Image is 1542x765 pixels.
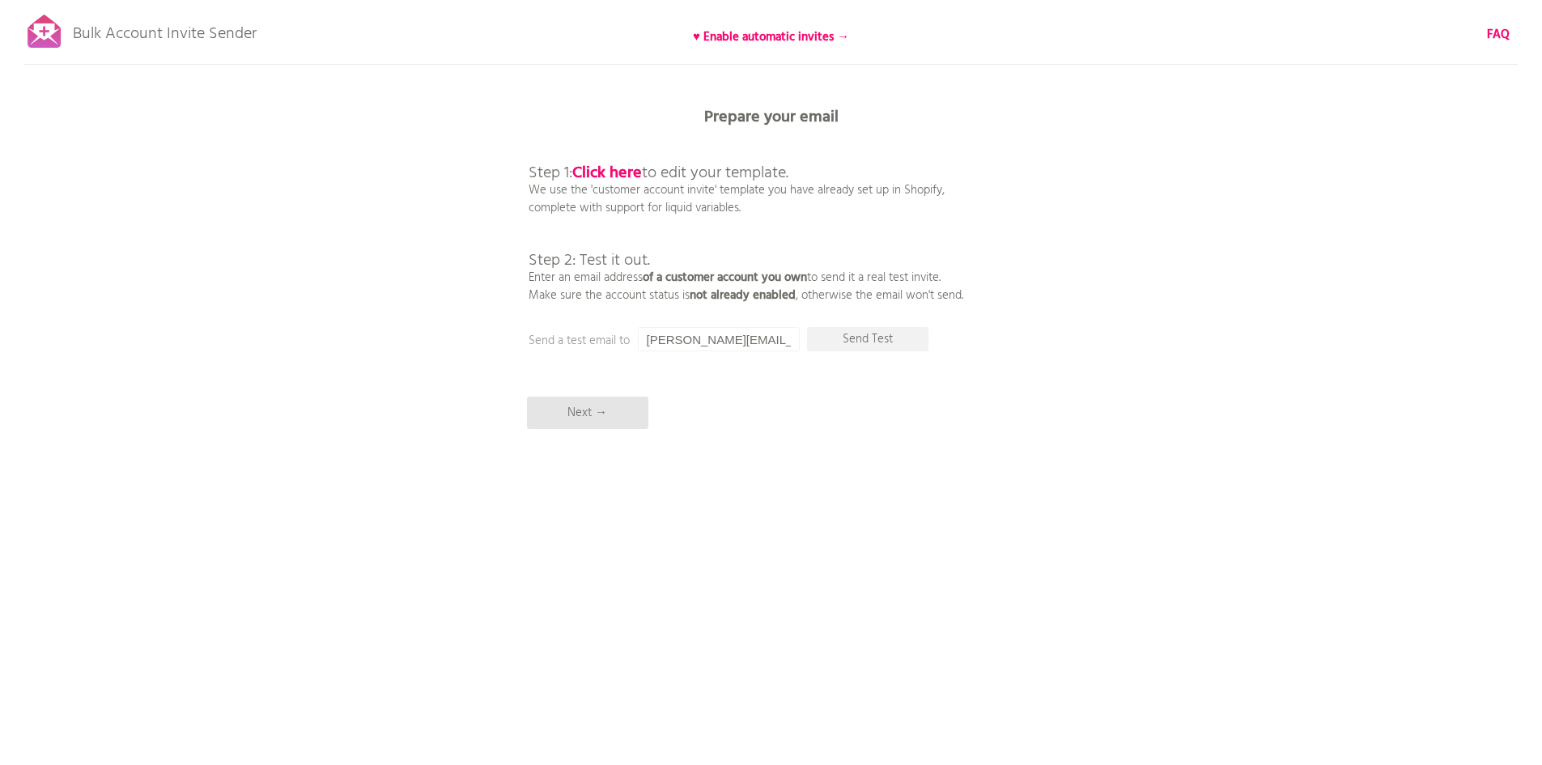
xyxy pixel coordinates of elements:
p: We use the 'customer account invite' template you have already set up in Shopify, complete with s... [529,130,963,304]
b: FAQ [1487,25,1510,45]
b: ♥ Enable automatic invites → [693,28,849,47]
b: of a customer account you own [643,268,807,287]
span: Step 1: to edit your template. [529,160,788,186]
p: Send a test email to [529,332,852,350]
b: not already enabled [690,286,796,305]
span: Step 2: Test it out. [529,248,650,274]
b: Prepare your email [704,104,839,130]
p: Next → [527,397,648,429]
p: Bulk Account Invite Sender [73,10,257,50]
p: Send Test [807,327,928,351]
a: Click here [572,160,642,186]
a: FAQ [1487,26,1510,44]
